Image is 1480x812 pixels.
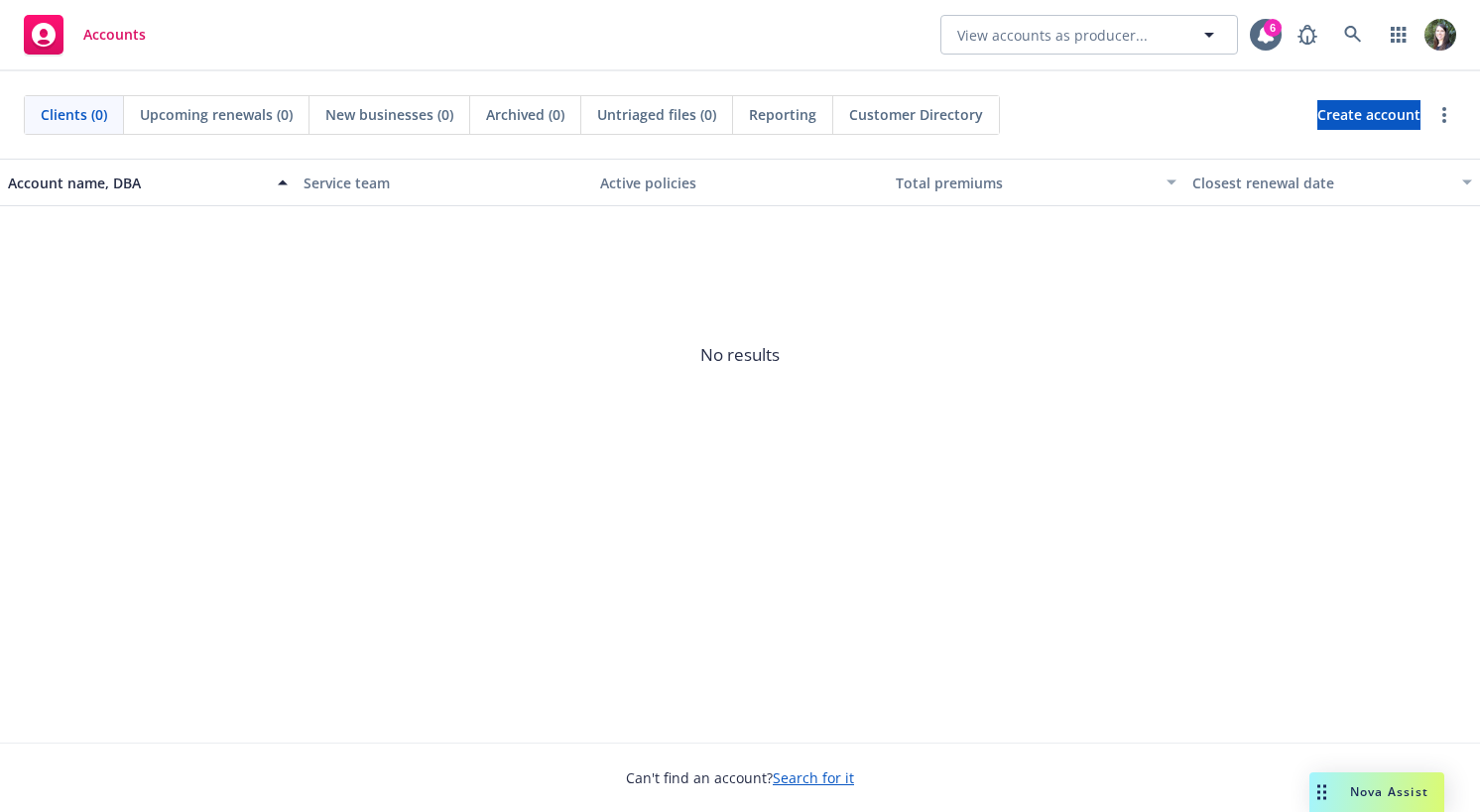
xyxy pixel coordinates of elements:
a: Switch app [1379,15,1418,55]
div: Total premiums [896,173,1154,193]
a: Create account [1317,100,1420,130]
a: Search [1333,15,1373,55]
button: Total premiums [888,159,1183,206]
div: Active policies [600,173,880,193]
a: Accounts [16,7,154,62]
span: View accounts as producer... [957,25,1148,46]
span: Archived (0) [486,104,564,125]
div: Account name, DBA [8,173,266,193]
span: Upcoming renewals (0) [140,104,293,125]
span: Create account [1317,96,1420,134]
button: Closest renewal date [1184,159,1480,206]
a: Search for it [773,768,854,787]
span: Can't find an account? [626,767,854,788]
span: Reporting [749,104,816,125]
span: Nova Assist [1350,783,1428,800]
img: photo [1424,19,1456,51]
div: Drag to move [1309,772,1334,812]
span: Clients (0) [41,104,107,125]
div: Service team [304,173,583,193]
button: View accounts as producer... [940,15,1238,55]
span: Accounts [83,27,146,43]
button: Active policies [592,159,888,206]
button: Nova Assist [1309,772,1444,812]
a: more [1432,103,1456,127]
button: Service team [296,159,591,206]
div: Closest renewal date [1192,173,1450,193]
div: 6 [1264,19,1282,37]
span: Customer Directory [849,104,983,125]
span: Untriaged files (0) [597,104,716,125]
a: Report a Bug [1288,15,1327,55]
span: New businesses (0) [325,104,453,125]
